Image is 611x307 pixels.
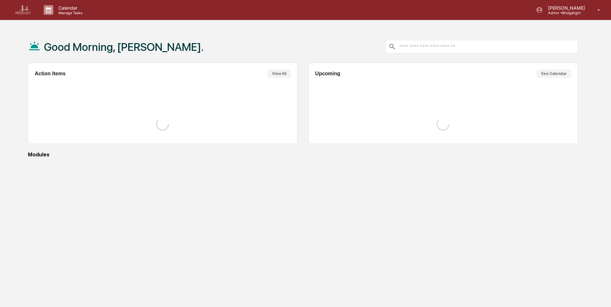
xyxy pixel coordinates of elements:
p: Calendar [53,5,86,11]
h2: Upcoming [315,71,340,77]
button: View All [268,70,291,78]
img: logo [15,5,31,15]
p: Admin • Bridgelight [543,11,588,15]
div: Modules [28,152,578,158]
p: [PERSON_NAME] [543,5,588,11]
p: Manage Tasks [53,11,86,15]
h1: Good Morning, [PERSON_NAME]. [44,41,204,53]
h2: Action Items [35,71,66,77]
button: See Calendar [536,70,571,78]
